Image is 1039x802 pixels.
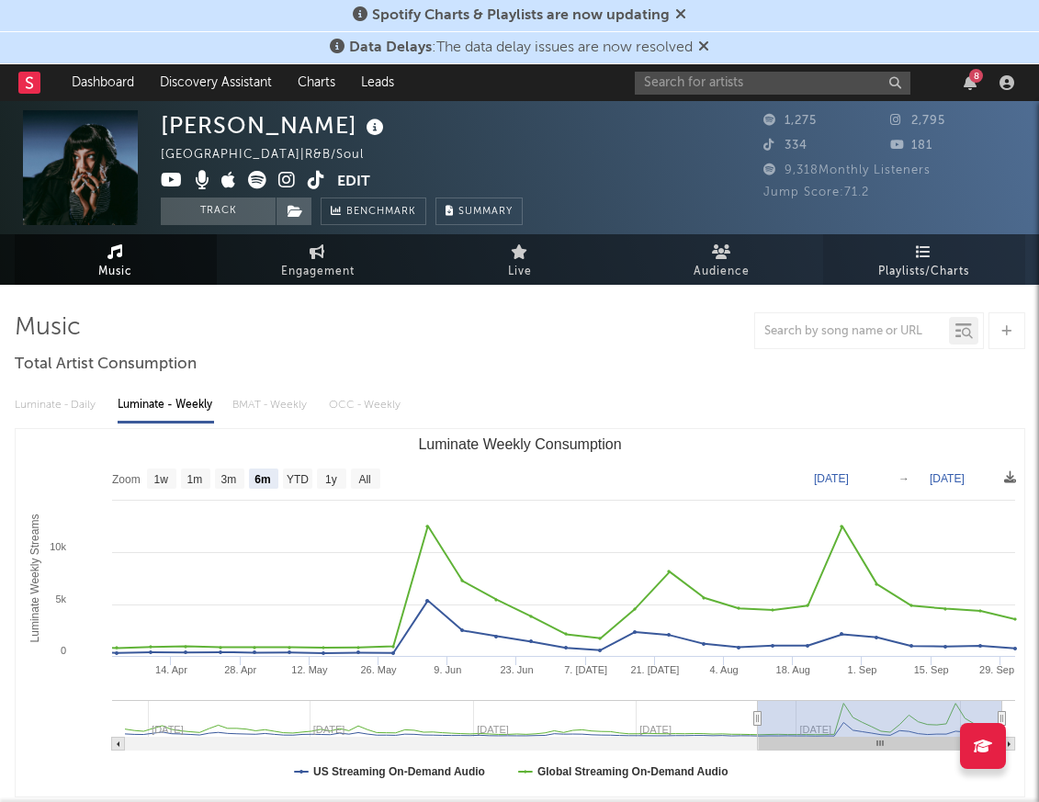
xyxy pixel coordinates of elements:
a: Discovery Assistant [147,64,285,101]
text: Zoom [112,473,141,486]
text: 23. Jun [500,664,533,675]
button: 8 [964,75,977,90]
text: 0 [60,645,65,656]
span: Music [98,261,132,283]
text: 12. May [291,664,328,675]
div: [PERSON_NAME] [161,110,389,141]
text: 1. Sep [847,664,876,675]
span: Benchmark [346,201,416,223]
span: 9,318 Monthly Listeners [763,164,931,176]
text: 29. Sep [979,664,1014,675]
span: Live [508,261,532,283]
text: US Streaming On-Demand Audio [313,765,485,778]
text: 3m [220,473,236,486]
text: 1w [153,473,168,486]
button: Summary [435,198,523,225]
a: Benchmark [321,198,426,225]
text: 21. [DATE] [630,664,679,675]
text: 18. Aug [775,664,809,675]
text: [DATE] [814,472,849,485]
text: 6m [254,473,270,486]
text: 7. [DATE] [564,664,607,675]
span: Data Delays [349,40,432,55]
input: Search for artists [635,72,910,95]
text: Luminate Weekly Streams [28,514,40,643]
text: 15. Sep [913,664,948,675]
text: 1y [325,473,337,486]
span: 1,275 [763,115,817,127]
text: 26. May [360,664,397,675]
div: Luminate - Weekly [118,390,214,421]
text: Global Streaming On-Demand Audio [536,765,728,778]
span: Engagement [281,261,355,283]
span: Summary [458,207,513,217]
span: Dismiss [698,40,709,55]
a: Audience [621,234,823,285]
text: 5k [55,593,66,604]
text: 1m [186,473,202,486]
a: Live [419,234,621,285]
span: 181 [890,140,932,152]
a: Music [15,234,217,285]
div: 8 [969,69,983,83]
span: Jump Score: 71.2 [763,186,869,198]
span: Dismiss [675,8,686,23]
div: [GEOGRAPHIC_DATA] | R&B/Soul [161,144,385,166]
text: 9. Jun [434,664,461,675]
svg: Luminate Weekly Consumption [16,429,1024,796]
button: Edit [337,171,370,194]
a: Playlists/Charts [823,234,1025,285]
a: Dashboard [59,64,147,101]
text: All [358,473,370,486]
text: YTD [286,473,308,486]
span: 334 [763,140,807,152]
span: Audience [694,261,750,283]
a: Engagement [217,234,419,285]
a: Leads [348,64,407,101]
a: Charts [285,64,348,101]
text: [DATE] [930,472,965,485]
text: 14. Apr [155,664,187,675]
input: Search by song name or URL [755,324,949,339]
button: Track [161,198,276,225]
text: Luminate Weekly Consumption [418,436,621,452]
span: : The data delay issues are now resolved [349,40,693,55]
text: 10k [50,541,66,552]
span: Playlists/Charts [878,261,969,283]
text: 28. Apr [224,664,256,675]
span: 2,795 [890,115,945,127]
text: 4. Aug [709,664,738,675]
text: → [898,472,909,485]
span: Total Artist Consumption [15,354,197,376]
span: Spotify Charts & Playlists are now updating [372,8,670,23]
